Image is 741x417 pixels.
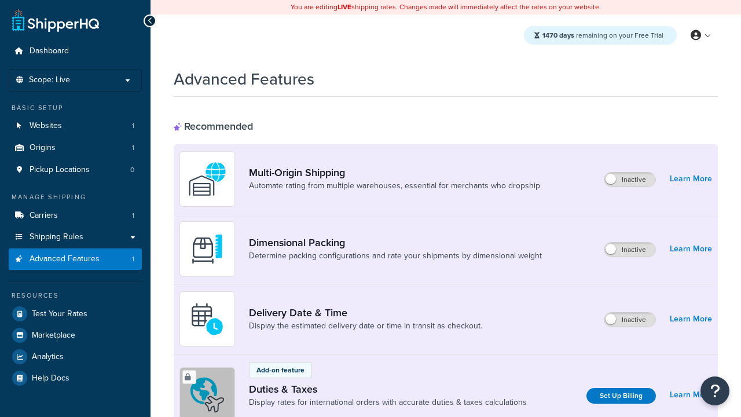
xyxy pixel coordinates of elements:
[187,299,228,339] img: gfkeb5ejjkALwAAAABJRU5ErkJggg==
[32,374,69,383] span: Help Docs
[130,165,134,175] span: 0
[9,41,142,62] a: Dashboard
[249,306,482,319] a: Delivery Date & Time
[174,68,314,90] h1: Advanced Features
[9,291,142,301] div: Resources
[9,205,142,226] li: Carriers
[9,159,142,181] li: Pickup Locations
[9,226,142,248] a: Shipping Rules
[187,229,228,269] img: DTVBYsAAAAAASUVORK5CYII=
[187,159,228,199] img: WatD5o0RtDAAAAAElFTkSuQmCC
[249,320,482,332] a: Display the estimated delivery date or time in transit as checkout.
[604,173,655,186] label: Inactive
[30,211,58,221] span: Carriers
[9,248,142,270] li: Advanced Features
[249,180,540,192] a: Automate rating from multiple warehouses, essential for merchants who dropship
[30,121,62,131] span: Websites
[9,159,142,181] a: Pickup Locations0
[670,311,712,327] a: Learn More
[249,166,540,179] a: Multi-Origin Shipping
[9,115,142,137] a: Websites1
[9,303,142,324] a: Test Your Rates
[670,387,712,403] a: Learn More
[30,46,69,56] span: Dashboard
[670,241,712,257] a: Learn More
[30,232,83,242] span: Shipping Rules
[604,243,655,257] label: Inactive
[249,250,542,262] a: Determine packing configurations and rate your shipments by dimensional weight
[32,352,64,362] span: Analytics
[30,254,100,264] span: Advanced Features
[9,103,142,113] div: Basic Setup
[249,397,527,408] a: Display rates for international orders with accurate duties & taxes calculations
[29,75,70,85] span: Scope: Live
[670,171,712,187] a: Learn More
[132,143,134,153] span: 1
[30,165,90,175] span: Pickup Locations
[9,368,142,389] a: Help Docs
[30,143,56,153] span: Origins
[249,383,527,396] a: Duties & Taxes
[542,30,663,41] span: remaining on your Free Trial
[174,120,253,133] div: Recommended
[542,30,574,41] strong: 1470 days
[9,115,142,137] li: Websites
[32,331,75,341] span: Marketplace
[132,211,134,221] span: 1
[9,346,142,367] a: Analytics
[604,313,655,327] label: Inactive
[9,325,142,346] a: Marketplace
[9,137,142,159] a: Origins1
[249,236,542,249] a: Dimensional Packing
[338,2,351,12] b: LIVE
[9,137,142,159] li: Origins
[9,248,142,270] a: Advanced Features1
[132,121,134,131] span: 1
[586,388,656,404] a: Set Up Billing
[32,309,87,319] span: Test Your Rates
[700,376,729,405] button: Open Resource Center
[132,254,134,264] span: 1
[9,192,142,202] div: Manage Shipping
[9,205,142,226] a: Carriers1
[256,365,305,375] p: Add-on feature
